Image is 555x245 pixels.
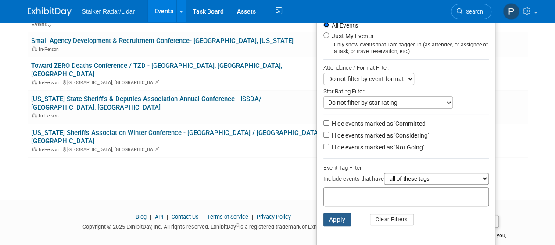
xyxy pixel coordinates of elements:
div: Event Tag Filter: [323,163,489,173]
sup: ® [236,223,239,227]
button: Apply [323,213,351,226]
img: In-Person Event [32,46,37,51]
a: [US_STATE] State Sheriff's & Deputies Association Annual Conference - ISSDA/ [GEOGRAPHIC_DATA], [... [31,95,261,111]
span: | [250,213,255,220]
label: Hide events marked as 'Committed' [330,119,426,128]
span: In-Person [39,80,61,85]
div: Attendance / Format Filter: [323,63,489,73]
label: Just My Events [330,32,373,40]
img: In-Person Event [32,113,37,117]
span: Stalker Radar/Lidar [82,8,135,15]
th: Event [28,17,328,32]
div: Copyright © 2025 ExhibitDay, Inc. All rights reserved. ExhibitDay is a registered trademark of Ex... [28,221,400,231]
label: Hide events marked as 'Considering' [330,131,429,140]
img: In-Person Event [32,147,37,151]
span: | [200,213,206,220]
img: ExhibitDay [28,7,72,16]
span: In-Person [39,113,61,119]
label: Hide events marked as 'Not Going' [330,143,424,152]
a: Small Agency Development & Recruitment Conference- [GEOGRAPHIC_DATA], [US_STATE] [31,37,294,45]
span: In-Person [39,147,61,153]
div: Only show events that I am tagged in (as attendee, or assignee of a task, or travel reservation, ... [323,42,489,55]
a: Toward ZERO Deaths Conference / TZD - [GEOGRAPHIC_DATA], [GEOGRAPHIC_DATA], [GEOGRAPHIC_DATA] [31,62,282,78]
a: Contact Us [172,213,199,220]
div: [GEOGRAPHIC_DATA], [GEOGRAPHIC_DATA] [31,146,324,153]
span: Search [463,8,483,15]
span: | [148,213,154,220]
div: Star Rating Filter: [323,85,489,96]
div: Include events that have [323,173,489,187]
a: Blog [136,213,147,220]
div: [GEOGRAPHIC_DATA], [GEOGRAPHIC_DATA] [31,78,324,85]
a: Search [451,4,491,19]
img: Peter Bauer [503,3,519,20]
a: [US_STATE] Sheriffs Association Winter Conference - [GEOGRAPHIC_DATA] / [GEOGRAPHIC_DATA], [GEOGR... [31,129,321,145]
span: | [165,213,170,220]
label: All Events [330,22,358,28]
a: Sort by Event Name [47,21,51,28]
button: Clear Filters [370,214,414,225]
a: API [155,213,163,220]
a: Terms of Service [207,213,248,220]
img: In-Person Event [32,80,37,84]
a: Privacy Policy [257,213,291,220]
span: In-Person [39,46,61,52]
